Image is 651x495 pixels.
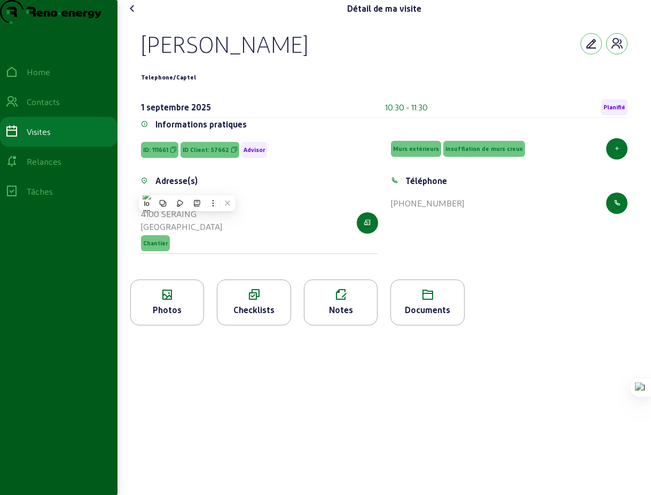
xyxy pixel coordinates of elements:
div: [GEOGRAPHIC_DATA] [141,220,222,233]
div: 10:30 - 11:30 [385,101,428,114]
div: Relances [27,155,61,168]
div: Visites [27,125,51,138]
div: Home [27,66,50,78]
span: Insufflation de murs creux [445,145,523,153]
div: Téléphone [405,174,447,187]
span: Planifié [603,103,625,111]
span: ID: 111661 [143,146,168,154]
div: Contacts [27,95,60,108]
div: Documents [391,304,464,316]
div: 4100 SERAING [141,207,222,220]
div: Notes [304,304,377,316]
div: Checklists [217,304,290,316]
span: Advisor [244,146,265,154]
div: Adresse(s) [155,174,198,187]
span: Chantier [143,239,168,247]
span: ID Client: 57662 [183,146,229,154]
div: [PHONE_NUMBER] [391,197,464,210]
div: Tâches [27,185,53,198]
div: Photos [131,304,203,316]
div: Informations pratiques [155,118,247,131]
div: Détail de ma visite [347,2,421,15]
div: 1 septembre 2025 [141,101,211,114]
div: Telephone/Captel [141,71,196,84]
span: Murs extérieurs [393,145,439,153]
div: [STREET_ADDRESS] [141,195,222,207]
div: [PERSON_NAME] [141,30,308,58]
